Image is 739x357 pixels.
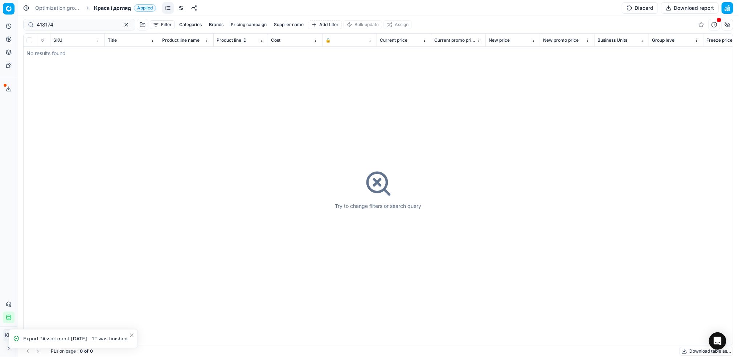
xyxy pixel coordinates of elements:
[127,331,136,340] button: Close toast
[35,4,156,12] nav: breadcrumb
[661,2,719,14] button: Download report
[38,36,47,45] button: Expand all
[37,21,116,28] input: Search by SKU or title
[228,20,270,29] button: Pricing campaign
[652,37,676,43] span: Group level
[23,347,42,356] nav: pagination
[84,348,89,354] strong: of
[23,335,129,342] div: Export "Assortment [DATE] - 1" was finished
[217,37,247,43] span: Product line ID
[94,4,156,12] span: Краса і доглядApplied
[35,4,82,12] a: Optimization groups
[3,329,15,341] button: КM
[94,4,131,12] span: Краса і догляд
[308,20,342,29] button: Add filter
[335,202,422,210] div: Try to change filters or search query
[23,347,32,356] button: Go to previous page
[325,37,331,43] span: 🔒
[434,37,475,43] span: Current promo price
[162,37,200,43] span: Product line name
[134,4,156,12] span: Applied
[622,2,658,14] button: Discard
[51,348,76,354] span: PLs on page
[108,37,117,43] span: Title
[90,348,93,354] strong: 0
[383,20,412,29] button: Assign
[51,348,93,354] div: :
[543,37,579,43] span: New promo price
[33,347,42,356] button: Go to next page
[3,330,14,341] span: КM
[706,37,732,43] span: Freeze price
[271,37,280,43] span: Cost
[489,37,510,43] span: New price
[176,20,205,29] button: Categories
[343,20,382,29] button: Bulk update
[380,37,407,43] span: Current price
[709,332,726,350] div: Open Intercom Messenger
[206,20,226,29] button: Brands
[53,37,62,43] span: SKU
[271,20,307,29] button: Supplier name
[680,347,733,356] button: Download table as...
[150,20,175,29] button: Filter
[80,348,83,354] strong: 0
[598,37,627,43] span: Business Units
